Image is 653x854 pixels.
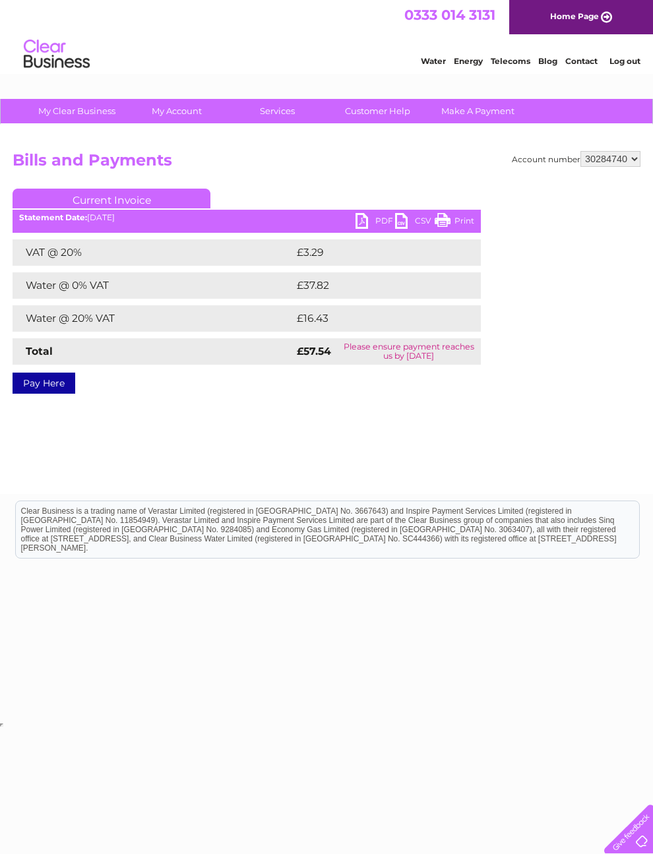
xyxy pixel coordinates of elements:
[13,189,210,208] a: Current Invoice
[538,56,557,66] a: Blog
[421,56,446,66] a: Water
[323,99,432,123] a: Customer Help
[297,345,331,357] strong: £57.54
[13,239,294,266] td: VAT @ 20%
[565,56,598,66] a: Contact
[13,213,481,222] div: [DATE]
[491,56,530,66] a: Telecoms
[294,239,450,266] td: £3.29
[404,7,495,23] a: 0333 014 3131
[26,345,53,357] strong: Total
[13,151,640,176] h2: Bills and Payments
[223,99,332,123] a: Services
[13,305,294,332] td: Water @ 20% VAT
[13,373,75,394] a: Pay Here
[294,272,454,299] td: £37.82
[356,213,395,232] a: PDF
[512,151,640,167] div: Account number
[336,338,481,365] td: Please ensure payment reaches us by [DATE]
[16,7,639,64] div: Clear Business is a trading name of Verastar Limited (registered in [GEOGRAPHIC_DATA] No. 3667643...
[19,212,87,222] b: Statement Date:
[13,272,294,299] td: Water @ 0% VAT
[609,56,640,66] a: Log out
[395,213,435,232] a: CSV
[22,99,131,123] a: My Clear Business
[435,213,474,232] a: Print
[454,56,483,66] a: Energy
[423,99,532,123] a: Make A Payment
[294,305,453,332] td: £16.43
[123,99,232,123] a: My Account
[23,34,90,75] img: logo.png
